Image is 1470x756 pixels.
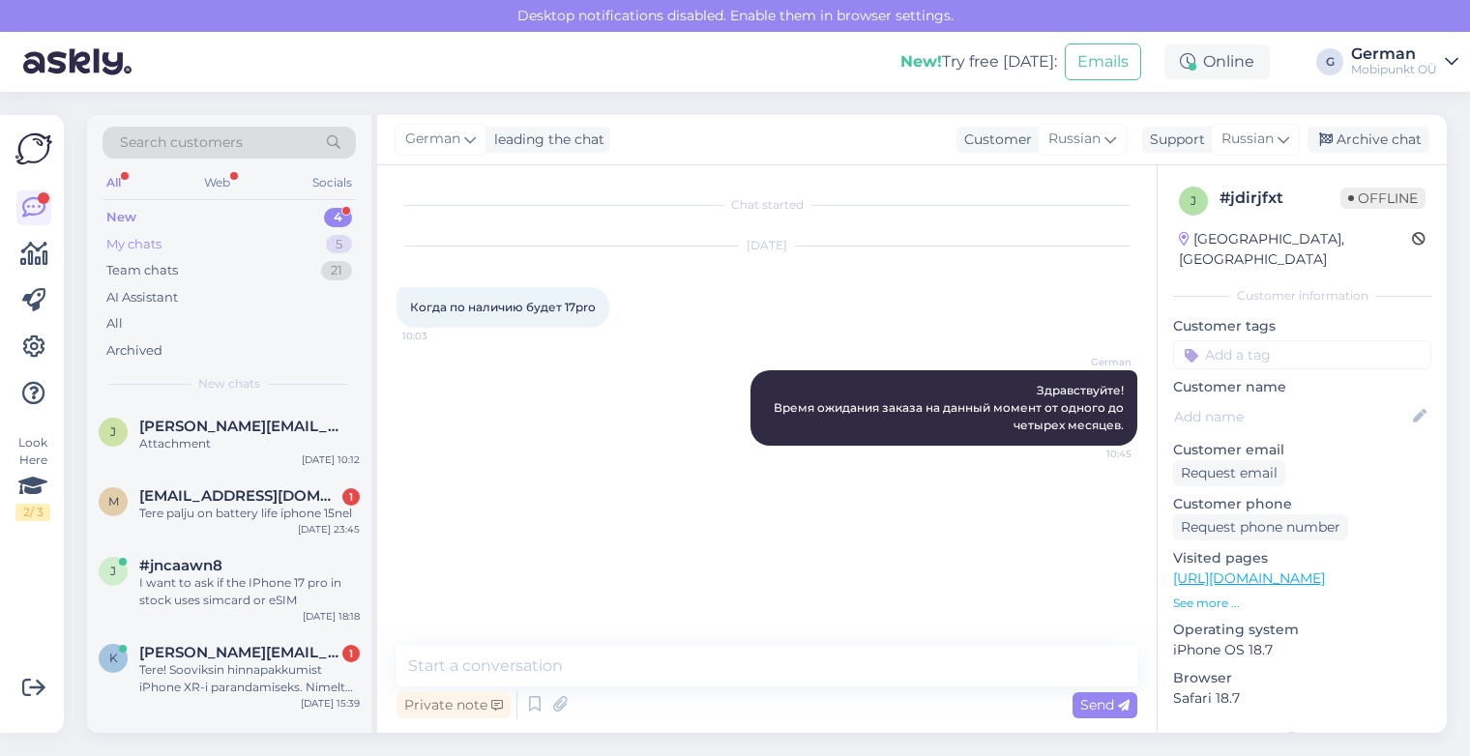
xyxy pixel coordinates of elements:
span: #jncaawn8 [139,557,222,574]
div: 5 [326,235,352,254]
span: Russian [1048,129,1101,150]
img: Askly Logo [15,131,52,167]
span: j [1191,193,1196,208]
div: [DATE] 18:18 [303,609,360,624]
div: Tere! Sooviksin hinnapakkumist iPhone XR-i parandamiseks. Nimelt WiFi ja 4G enam ei tööta üldse, ... [139,661,360,696]
span: m [108,494,119,509]
div: # jdirjfxt [1220,187,1340,210]
div: [DATE] 10:12 [302,452,360,467]
p: iPhone OS 18.7 [1173,640,1431,660]
div: Request phone number [1173,514,1348,540]
div: Tere palju on battery life iphone 15nel [139,505,360,522]
b: New! [900,52,942,71]
div: Archive chat [1308,127,1429,153]
span: German [405,129,460,150]
p: Customer tags [1173,316,1431,336]
div: Customer information [1173,287,1431,305]
span: j [110,564,116,578]
span: k [109,651,118,665]
span: Search customers [120,132,243,153]
div: Private note [397,692,511,718]
input: Add a tag [1173,340,1431,369]
div: I want to ask if the IPhone 17 pro in stock uses simcard or eSIM [139,574,360,609]
div: New [106,208,136,227]
div: 1 [342,488,360,506]
p: Operating system [1173,620,1431,640]
div: Online [1164,44,1270,79]
div: 2 / 3 [15,504,50,521]
button: Emails [1065,44,1141,80]
p: Customer name [1173,377,1431,397]
span: Offline [1340,188,1426,209]
a: [URL][DOMAIN_NAME] [1173,569,1325,587]
span: Jana.sergejenko@icloud.com [139,418,340,435]
div: [GEOGRAPHIC_DATA], [GEOGRAPHIC_DATA] [1179,229,1412,270]
div: My chats [106,235,162,254]
div: leading the chat [486,130,604,150]
div: Socials [309,170,356,195]
div: G [1316,48,1343,75]
div: Customer [956,130,1032,150]
span: 10:03 [402,329,475,343]
span: Здравствуйте! Время ожидания заказа на данный момент от одного до четырех месяцев. [774,383,1127,432]
span: 10:45 [1059,447,1132,461]
div: Chat started [397,196,1137,214]
p: Visited pages [1173,548,1431,568]
div: Extra [1173,728,1431,745]
span: J [110,424,116,439]
div: Request email [1173,460,1285,486]
div: Attachment [139,435,360,452]
div: Support [1142,130,1205,150]
span: mattiaspalu@gmail.com [139,487,340,505]
div: Mobipunkt OÜ [1351,62,1437,77]
div: [DATE] [397,237,1137,254]
span: New chats [198,375,260,393]
span: Russian [1221,129,1274,150]
div: AI Assistant [106,288,178,307]
div: 1 [342,645,360,662]
p: Safari 18.7 [1173,688,1431,709]
p: Browser [1173,668,1431,688]
div: 4 [324,208,352,227]
div: All [106,314,123,334]
p: Customer phone [1173,494,1431,514]
div: 21 [321,261,352,280]
div: Web [200,170,234,195]
input: Add name [1174,406,1409,427]
span: Send [1080,696,1130,713]
span: German [1059,355,1132,369]
span: Когда по наличию будет 17pro [410,300,596,314]
div: Archived [106,341,162,361]
p: See more ... [1173,595,1431,612]
div: [DATE] 23:45 [298,522,360,537]
span: kristofer.ild@gmail.com [139,644,340,661]
div: Team chats [106,261,178,280]
div: Look Here [15,434,50,521]
div: [DATE] 15:39 [301,696,360,711]
div: German [1351,46,1437,62]
p: Customer email [1173,440,1431,460]
div: Try free [DATE]: [900,50,1057,73]
div: All [103,170,125,195]
a: GermanMobipunkt OÜ [1351,46,1458,77]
